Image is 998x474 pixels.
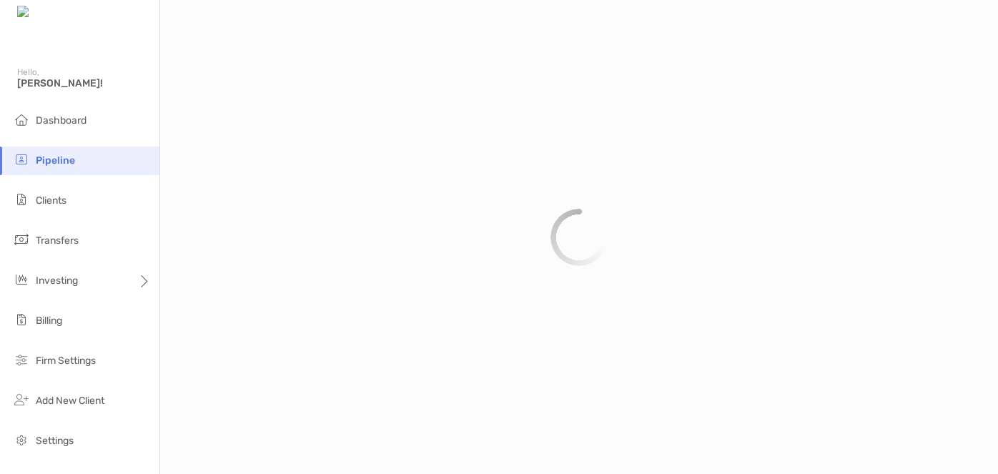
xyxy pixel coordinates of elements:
span: Dashboard [36,114,87,127]
img: investing icon [13,271,30,288]
span: [PERSON_NAME]! [17,77,151,89]
img: pipeline icon [13,151,30,168]
img: billing icon [13,311,30,328]
span: Investing [36,275,78,287]
img: settings icon [13,431,30,448]
span: Transfers [36,234,79,247]
span: Pipeline [36,154,75,167]
img: transfers icon [13,231,30,248]
span: Clients [36,194,66,207]
span: Add New Client [36,395,104,407]
img: firm-settings icon [13,351,30,368]
span: Billing [36,315,62,327]
img: clients icon [13,191,30,208]
img: dashboard icon [13,111,30,128]
img: Zoe Logo [17,6,78,19]
span: Settings [36,435,74,447]
img: add_new_client icon [13,391,30,408]
span: Firm Settings [36,355,96,367]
